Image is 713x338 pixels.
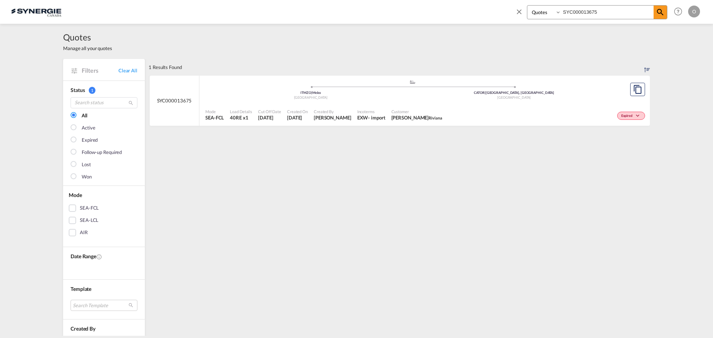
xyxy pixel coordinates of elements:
[157,97,192,104] span: SYC000013675
[391,109,442,114] span: Customer
[82,124,95,132] div: Active
[497,95,531,99] span: [GEOGRAPHIC_DATA]
[69,217,139,224] md-checkbox: SEA-LCL
[71,286,91,292] span: Template
[633,85,642,94] md-icon: assets/icons/custom/copyQuote.svg
[82,149,122,156] div: Follow-up Required
[82,161,91,168] div: Lost
[80,204,99,212] div: SEA-FCL
[82,66,118,75] span: Filters
[82,173,92,181] div: Won
[561,6,654,19] input: Enter Quotation Number
[149,59,182,75] div: 1 Results Found
[314,114,351,121] span: Rosa Ho
[80,217,98,224] div: SEA-LCL
[408,80,417,84] md-icon: assets/icons/custom/ship-fill.svg
[357,114,385,121] div: EXW import
[230,109,252,114] span: Load Details
[357,114,368,121] div: EXW
[630,83,645,96] button: Copy Quote
[258,109,281,114] span: Cut Off Date
[69,192,82,198] span: Mode
[230,114,252,121] span: 40RE x 1
[150,76,650,126] div: SYC000013675 assets/icons/custom/ship-fill.svgassets/icons/custom/roll-o-plane.svgOriginMelzo Ita...
[429,115,442,120] span: Riviana
[515,5,527,23] span: icon-close
[368,114,385,121] div: - import
[71,325,95,332] span: Created By
[634,114,643,118] md-icon: icon-chevron-down
[311,91,312,95] span: |
[71,86,137,94] div: Status 1
[515,7,523,16] md-icon: icon-close
[287,109,308,114] span: Created On
[672,5,688,19] div: Help
[485,91,486,95] span: |
[688,6,700,17] div: O
[644,59,650,75] div: Sort by: Created On
[300,91,321,95] span: ITMZO Melzo
[118,67,137,74] a: Clear All
[82,137,98,144] div: Expired
[11,3,61,20] img: 1f56c880d42311ef80fc7dca854c8e59.png
[314,109,351,114] span: Created By
[63,45,112,52] span: Manage all your quotes
[89,87,95,94] span: 1
[69,204,139,212] md-checkbox: SEA-FCL
[672,5,684,18] span: Help
[63,31,112,43] span: Quotes
[391,114,442,121] span: Mohammed Zrafi Riviana
[71,97,137,108] input: Search status
[654,6,667,19] span: icon-magnify
[80,229,88,236] div: AIR
[128,100,134,106] md-icon: icon-magnify
[656,8,665,17] md-icon: icon-magnify
[82,112,87,119] div: All
[71,253,96,259] span: Date Range
[71,87,85,93] span: Status
[69,229,139,236] md-checkbox: AIR
[205,109,224,114] span: Mode
[621,114,634,119] span: Expired
[294,95,328,99] span: [GEOGRAPHIC_DATA]
[205,114,224,121] span: SEA-FCL
[357,109,385,114] span: Incoterms
[258,114,281,121] span: 31 Jul 2025
[617,112,645,120] div: Change Status Here
[474,91,554,95] span: CATOR [GEOGRAPHIC_DATA], [GEOGRAPHIC_DATA]
[96,254,102,260] md-icon: Created On
[287,114,308,121] span: 31 Jul 2025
